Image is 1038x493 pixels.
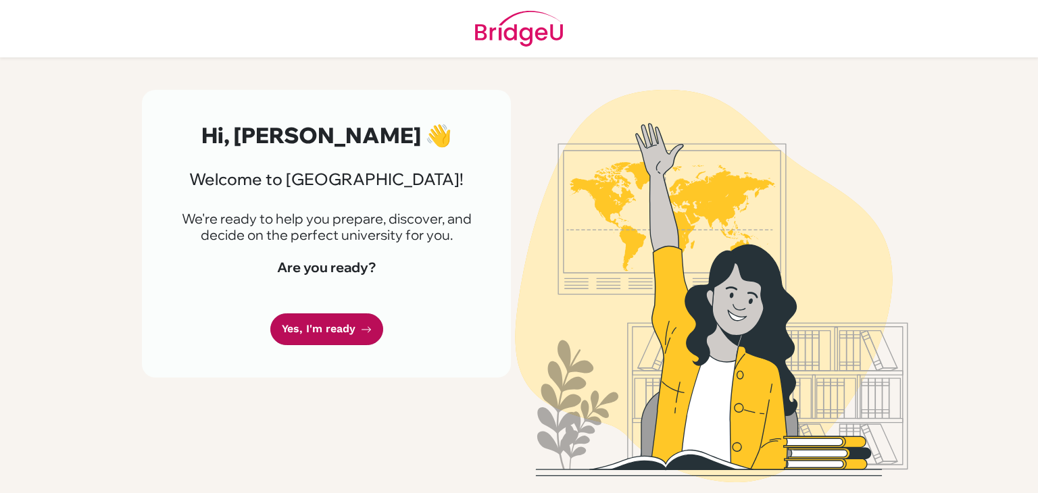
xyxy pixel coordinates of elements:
[270,313,383,345] a: Yes, I'm ready
[174,122,478,148] h2: Hi, [PERSON_NAME] 👋
[174,211,478,243] p: We're ready to help you prepare, discover, and decide on the perfect university for you.
[174,170,478,189] h3: Welcome to [GEOGRAPHIC_DATA]!
[174,259,478,276] h4: Are you ready?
